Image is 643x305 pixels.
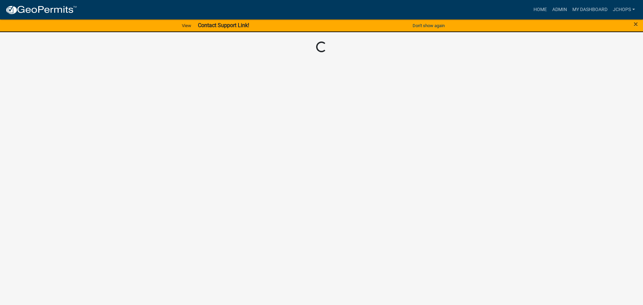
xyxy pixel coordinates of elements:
strong: Contact Support Link! [198,22,249,28]
button: Close [634,20,638,28]
a: Home [531,3,550,16]
a: Admin [550,3,570,16]
a: jchops [610,3,638,16]
button: Don't show again [410,20,447,31]
span: × [634,19,638,29]
a: My Dashboard [570,3,610,16]
a: View [179,20,194,31]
